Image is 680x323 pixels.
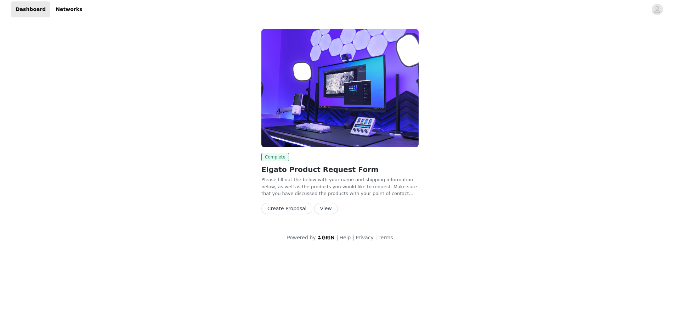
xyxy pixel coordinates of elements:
[317,235,335,240] img: logo
[336,235,338,240] span: |
[11,1,50,17] a: Dashboard
[375,235,377,240] span: |
[352,235,354,240] span: |
[261,153,289,161] span: Complete
[287,235,316,240] span: Powered by
[261,176,419,197] p: Please fill out the below with your name and shipping information below, as well as the products ...
[378,235,393,240] a: Terms
[314,206,338,211] a: View
[261,29,419,147] img: Elgato
[261,203,312,214] button: Create Proposal
[654,4,661,15] div: avatar
[314,203,338,214] button: View
[340,235,351,240] a: Help
[261,164,419,175] h2: Elgato Product Request Form
[356,235,374,240] a: Privacy
[51,1,86,17] a: Networks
